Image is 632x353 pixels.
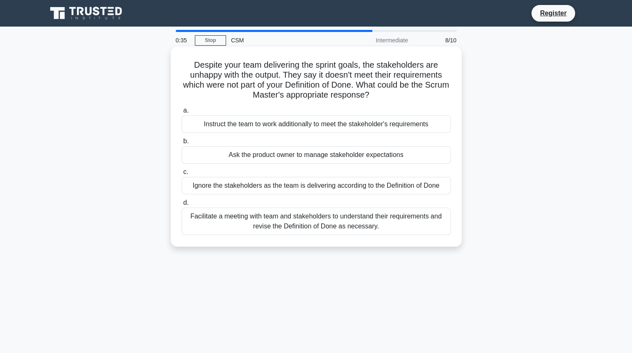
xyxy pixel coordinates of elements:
a: Stop [195,35,226,46]
a: Register [535,8,571,18]
h5: Despite your team delivering the sprint goals, the stakeholders are unhappy with the output. They... [181,60,452,101]
div: Ask the product owner to manage stakeholder expectations [182,146,451,164]
div: Intermediate [340,32,413,49]
div: 8/10 [413,32,462,49]
span: d. [183,199,189,206]
div: CSM [226,32,340,49]
div: Ignore the stakeholders as the team is delivering according to the Definition of Done [182,177,451,194]
span: c. [183,168,188,175]
div: 0:35 [171,32,195,49]
div: Instruct the team to work additionally to meet the stakeholder's requirements [182,115,451,133]
span: b. [183,137,189,145]
span: a. [183,107,189,114]
div: Facilitate a meeting with team and stakeholders to understand their requirements and revise the D... [182,208,451,235]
